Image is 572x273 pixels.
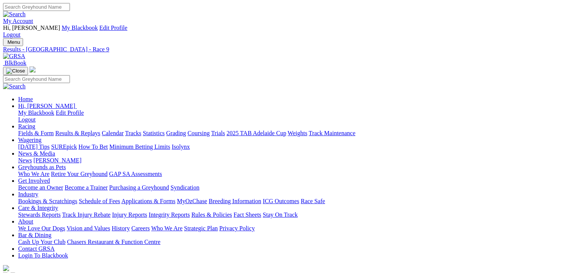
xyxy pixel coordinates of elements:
a: History [112,225,130,231]
a: Weights [288,130,307,136]
div: Hi, [PERSON_NAME] [18,110,569,123]
a: Get Involved [18,177,50,184]
span: Menu [8,39,20,45]
a: Wagering [18,137,42,143]
a: Injury Reports [112,211,147,218]
a: Logout [3,31,20,38]
a: News & Media [18,150,55,157]
div: Greyhounds as Pets [18,171,569,177]
a: Stewards Reports [18,211,60,218]
a: Privacy Policy [219,225,255,231]
a: [DATE] Tips [18,143,50,150]
button: Toggle navigation [3,67,28,75]
div: My Account [3,25,569,38]
a: We Love Our Dogs [18,225,65,231]
a: Cash Up Your Club [18,239,65,245]
a: SUREpick [51,143,77,150]
a: Stay On Track [263,211,298,218]
a: Edit Profile [56,110,84,116]
a: Trials [211,130,225,136]
a: Results & Replays [55,130,100,136]
a: My Account [3,18,33,24]
a: Vision and Values [67,225,110,231]
a: Careers [131,225,150,231]
a: My Blackbook [18,110,54,116]
a: Become a Trainer [65,184,108,191]
a: Purchasing a Greyhound [109,184,169,191]
a: Who We Are [18,171,50,177]
a: Bookings & Scratchings [18,198,77,204]
a: Rules & Policies [191,211,232,218]
a: Race Safe [301,198,325,204]
div: About [18,225,569,232]
div: Bar & Dining [18,239,569,245]
a: Hi, [PERSON_NAME] [18,103,77,109]
a: About [18,218,33,225]
a: Edit Profile [99,25,127,31]
a: Login To Blackbook [18,252,68,259]
a: GAP SA Assessments [109,171,162,177]
img: Search [3,83,26,90]
a: How To Bet [79,143,108,150]
a: Become an Owner [18,184,63,191]
a: Racing [18,123,35,130]
a: Who We Are [151,225,183,231]
a: Fields & Form [18,130,54,136]
a: Tracks [125,130,141,136]
button: Toggle navigation [3,38,23,46]
span: Hi, [PERSON_NAME] [3,25,60,31]
a: MyOzChase [177,198,207,204]
a: Industry [18,191,38,197]
span: Hi, [PERSON_NAME] [18,103,75,109]
a: Applications & Forms [121,198,175,204]
img: logo-grsa-white.png [3,265,9,271]
img: Search [3,11,26,18]
a: Bar & Dining [18,232,51,238]
a: Isolynx [172,143,190,150]
div: Industry [18,198,569,205]
a: Minimum Betting Limits [109,143,170,150]
a: Results - [GEOGRAPHIC_DATA] - Race 9 [3,46,569,53]
div: Get Involved [18,184,569,191]
a: News [18,157,32,163]
a: Chasers Restaurant & Function Centre [67,239,160,245]
a: Track Injury Rebate [62,211,110,218]
a: Integrity Reports [149,211,190,218]
input: Search [3,75,70,83]
a: Strategic Plan [184,225,218,231]
a: Calendar [102,130,124,136]
span: BlkBook [5,60,26,66]
a: Breeding Information [209,198,261,204]
a: Schedule of Fees [79,198,120,204]
img: GRSA [3,53,25,60]
a: Retire Your Greyhound [51,171,108,177]
a: Home [18,96,33,102]
a: Care & Integrity [18,205,58,211]
a: Grading [166,130,186,136]
div: Wagering [18,143,569,150]
a: My Blackbook [62,25,98,31]
a: 2025 TAB Adelaide Cup [226,130,286,136]
a: Logout [18,116,36,123]
a: Contact GRSA [18,245,54,252]
div: Care & Integrity [18,211,569,218]
a: Coursing [188,130,210,136]
img: logo-grsa-white.png [29,66,36,72]
a: Track Maintenance [309,130,355,136]
a: [PERSON_NAME] [33,157,81,163]
a: Greyhounds as Pets [18,164,66,170]
a: Syndication [171,184,199,191]
a: Statistics [143,130,165,136]
a: Fact Sheets [234,211,261,218]
input: Search [3,3,70,11]
img: Close [6,68,25,74]
a: BlkBook [3,60,26,66]
div: Racing [18,130,569,137]
a: ICG Outcomes [263,198,299,204]
div: News & Media [18,157,569,164]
